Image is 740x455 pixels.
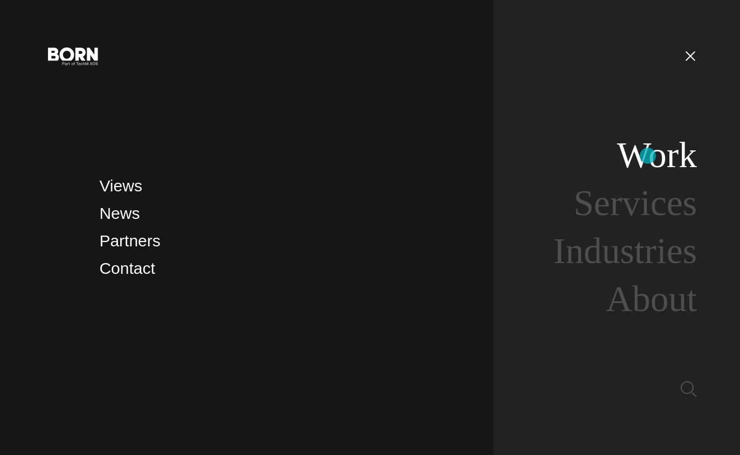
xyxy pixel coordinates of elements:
[681,381,697,397] img: Search
[554,231,697,271] a: Industries
[617,135,697,175] a: Work
[99,204,140,222] a: News
[677,44,703,67] button: Open
[573,183,697,223] a: Services
[99,259,155,277] a: Contact
[606,279,697,319] a: About
[99,177,142,195] a: Views
[99,232,160,250] a: Partners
